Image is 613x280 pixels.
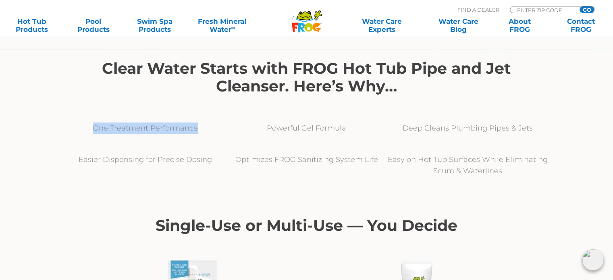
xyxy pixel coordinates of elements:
[85,217,528,234] h2: Single-Use or Multi-Use — You Decide
[85,60,528,95] h2: Clear Water Starts with FROG Hot Tub Pipe and Jet Cleanser. Here’s Why…
[226,122,387,134] p: Powerful Gel Formula
[343,17,421,33] a: Water CareExperts
[69,17,117,33] a: PoolProducts
[226,154,387,165] p: Optimizes FROG Sanitizing System Life
[131,17,179,33] a: Swim SpaProducts
[496,17,543,33] a: AboutFROG
[65,122,226,134] p: One Treatment Performance
[387,154,549,176] p: Easy on Hot Tub Surfaces While Eliminating Scum & Waterlines
[8,17,56,33] a: Hot TubProducts
[231,25,235,31] sup: ∞
[192,17,252,33] a: Fresh MineralWater∞
[580,6,594,13] input: GO
[582,249,603,270] img: openIcon
[387,122,549,134] p: Deep Cleans Plumbing Pipes & Jets
[457,6,499,13] p: Find A Dealer
[516,6,571,13] input: Zip Code Form
[434,17,482,33] a: Water CareBlog
[557,17,605,33] a: ContactFROG
[85,111,528,122] p: .
[65,154,226,165] p: Easier Dispensing for Precise Dosing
